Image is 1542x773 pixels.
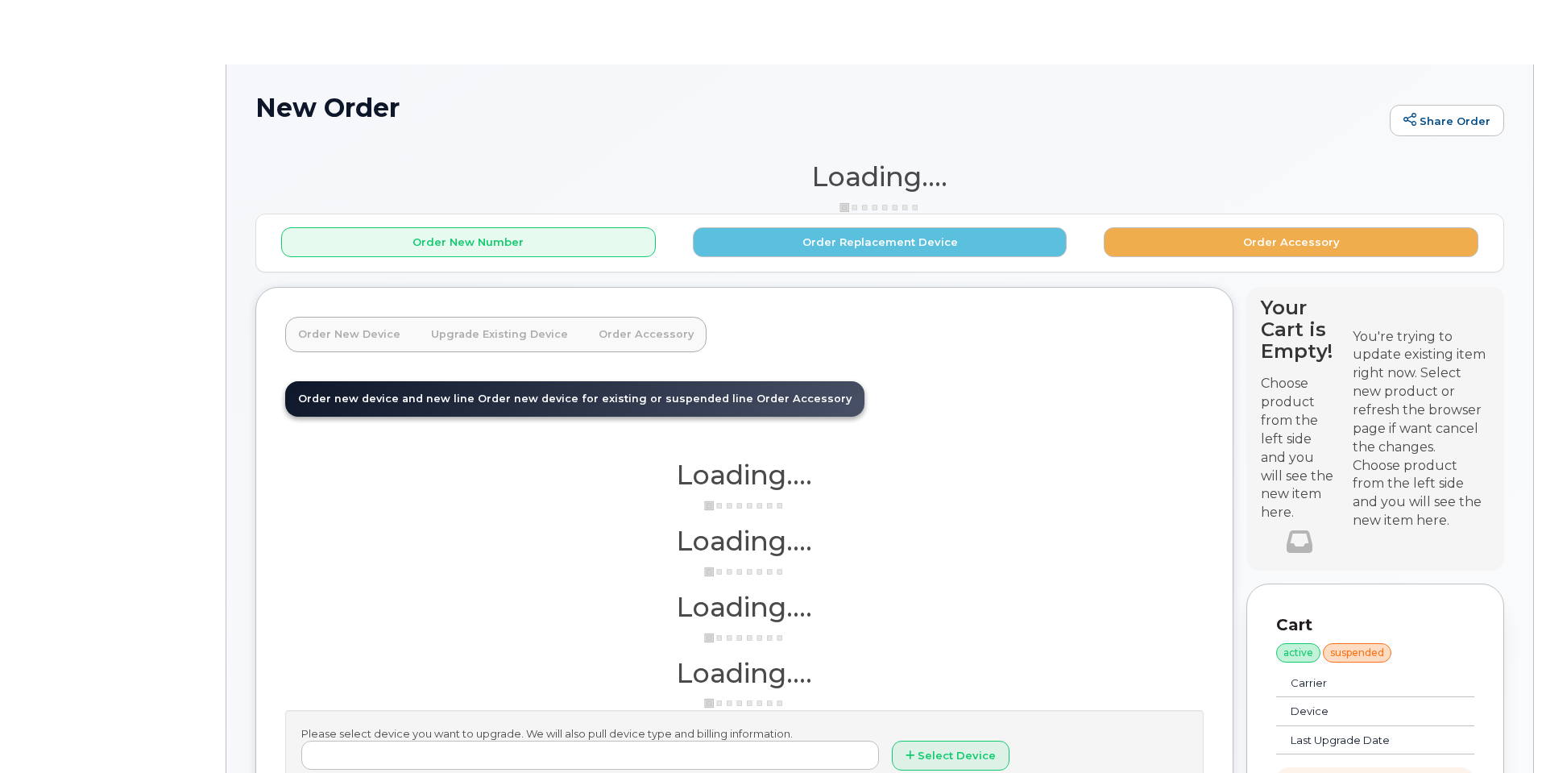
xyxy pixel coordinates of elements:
[892,741,1009,771] button: Select Device
[704,500,785,512] img: ajax-loader-3a6953c30dc77f0bf724df975f13086db4f4c1262e45940f03d1251963f1bf2e.gif
[281,227,656,257] button: Order New Number
[478,393,753,405] span: Order new device for existing or suspended line
[839,202,920,214] img: ajax-loader-3a6953c30dc77f0bf724df975f13086db4f4c1262e45940f03d1251963f1bf2e.gif
[586,317,707,352] a: Order Accessory
[1390,105,1504,137] a: Share Order
[285,592,1204,621] h1: Loading....
[255,162,1504,191] h1: Loading....
[1276,669,1438,698] td: Carrier
[1353,457,1490,530] div: Choose product from the left side and you will see the new item here.
[1261,375,1338,522] p: Choose product from the left side and you will see the new item here.
[1323,643,1391,663] div: suspended
[1276,697,1438,726] td: Device
[1261,297,1338,362] h4: Your Cart is Empty!
[704,697,785,709] img: ajax-loader-3a6953c30dc77f0bf724df975f13086db4f4c1262e45940f03d1251963f1bf2e.gif
[1104,227,1478,257] button: Order Accessory
[285,526,1204,555] h1: Loading....
[704,632,785,644] img: ajax-loader-3a6953c30dc77f0bf724df975f13086db4f4c1262e45940f03d1251963f1bf2e.gif
[418,317,581,352] a: Upgrade Existing Device
[1276,613,1474,637] p: Cart
[1353,328,1490,457] div: You're trying to update existing item right now. Select new product or refresh the browser page i...
[285,460,1204,489] h1: Loading....
[1276,726,1438,755] td: Last Upgrade Date
[285,659,1204,688] h1: Loading....
[1276,643,1320,663] div: active
[693,227,1067,257] button: Order Replacement Device
[756,393,852,405] span: Order Accessory
[255,94,1382,122] h1: New Order
[285,317,413,352] a: Order New Device
[704,566,785,578] img: ajax-loader-3a6953c30dc77f0bf724df975f13086db4f4c1262e45940f03d1251963f1bf2e.gif
[298,393,475,405] span: Order new device and new line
